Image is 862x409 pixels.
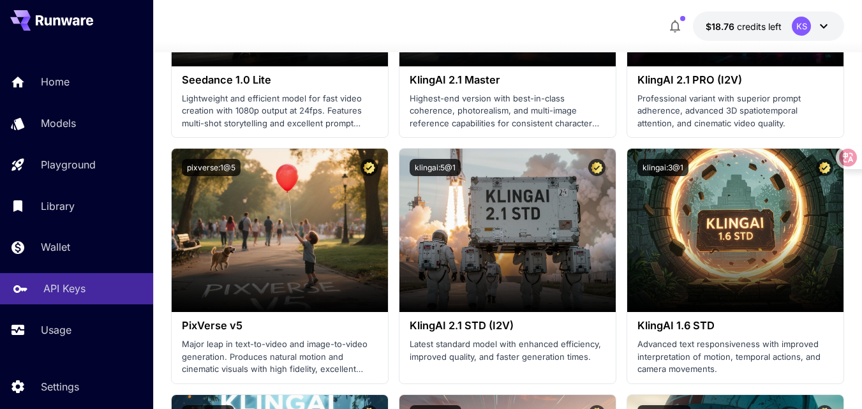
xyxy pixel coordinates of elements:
span: credits left [737,21,782,32]
p: API Keys [43,281,85,296]
p: Major leap in text-to-video and image-to-video generation. Produces natural motion and cinematic ... [182,338,378,376]
img: alt [399,149,616,312]
button: pixverse:1@5 [182,159,241,176]
p: Advanced text responsiveness with improved interpretation of motion, temporal actions, and camera... [637,338,833,376]
img: alt [627,149,843,312]
button: klingai:3@1 [637,159,688,176]
p: Settings [41,379,79,394]
h3: KlingAI 2.1 STD (I2V) [410,320,606,332]
img: alt [172,149,388,312]
h3: KlingAI 2.1 Master [410,74,606,86]
p: Playground [41,157,96,172]
p: Library [41,198,75,214]
h3: PixVerse v5 [182,320,378,332]
p: Usage [41,322,71,338]
h3: KlingAI 2.1 PRO (I2V) [637,74,833,86]
button: $18.7581KS [693,11,844,41]
button: Certified Model – Vetted for best performance and includes a commercial license. [588,159,606,176]
p: Highest-end version with best-in-class coherence, photorealism, and multi-image reference capabil... [410,93,606,130]
p: Wallet [41,239,70,255]
h3: Seedance 1.0 Lite [182,74,378,86]
div: $18.7581 [706,20,782,33]
button: Certified Model – Vetted for best performance and includes a commercial license. [816,159,833,176]
span: $18.76 [706,21,737,32]
div: KS [792,17,811,36]
p: Home [41,74,70,89]
p: Models [41,115,76,131]
button: Certified Model – Vetted for best performance and includes a commercial license. [360,159,378,176]
p: Lightweight and efficient model for fast video creation with 1080p output at 24fps. Features mult... [182,93,378,130]
h3: KlingAI 1.6 STD [637,320,833,332]
p: Latest standard model with enhanced efficiency, improved quality, and faster generation times. [410,338,606,363]
button: klingai:5@1 [410,159,461,176]
p: Professional variant with superior prompt adherence, advanced 3D spatiotemporal attention, and ci... [637,93,833,130]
